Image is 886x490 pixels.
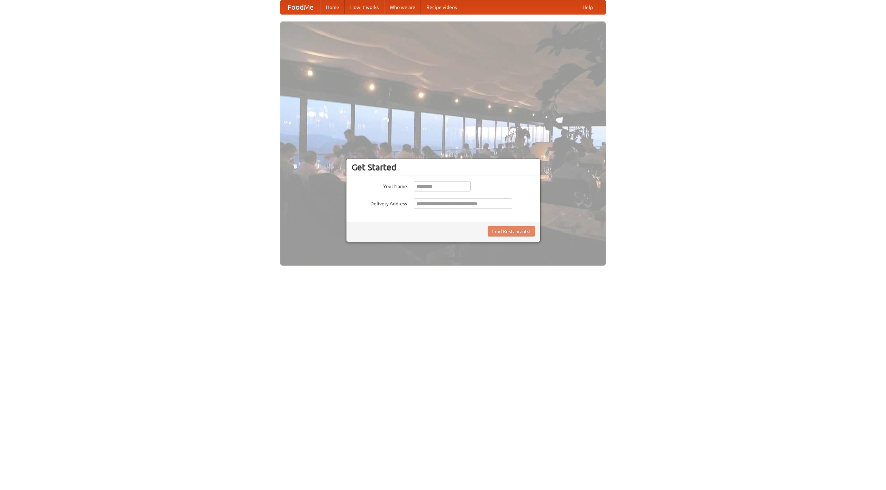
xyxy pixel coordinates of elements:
h3: Get Started [352,162,535,172]
a: Help [577,0,598,14]
a: FoodMe [281,0,320,14]
label: Your Name [352,181,407,190]
a: Who we are [384,0,421,14]
a: How it works [345,0,384,14]
a: Recipe videos [421,0,462,14]
button: Find Restaurants! [488,226,535,237]
a: Home [320,0,345,14]
label: Delivery Address [352,198,407,207]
